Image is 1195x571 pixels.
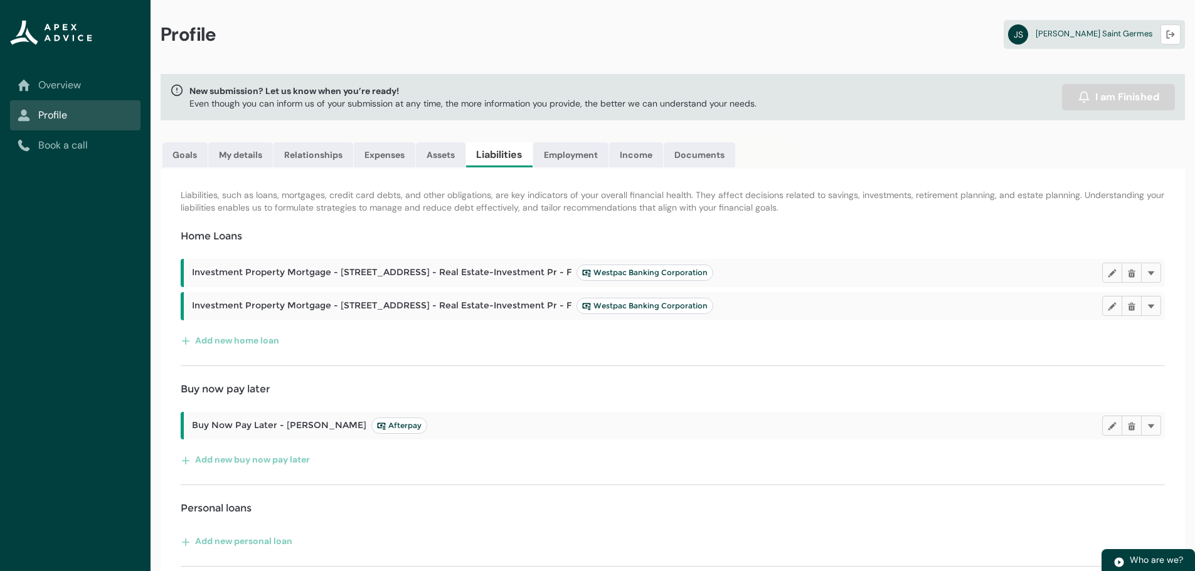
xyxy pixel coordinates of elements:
a: Documents [664,142,735,167]
a: Assets [416,142,465,167]
button: I am Finished [1062,84,1175,110]
button: Add new home loan [181,330,280,350]
img: Apex Advice Group [10,20,92,45]
span: Westpac Banking Corporation [582,301,708,311]
lightning-badge: Westpac Banking Corporation [576,265,713,281]
span: I am Finished [1095,90,1159,105]
button: Add new buy now pay later [181,449,311,469]
span: Who are we? [1130,554,1183,565]
button: Logout [1160,24,1181,45]
a: Employment [533,142,608,167]
img: alarm.svg [1078,91,1090,103]
span: [PERSON_NAME] Saint Germes [1036,28,1153,39]
span: Westpac Banking Corporation [582,268,708,278]
a: Overview [18,78,133,93]
button: Edit [1102,263,1122,283]
p: Liabilities, such as loans, mortgages, credit card debts, and other obligations, are key indicato... [181,189,1165,214]
a: Expenses [354,142,415,167]
button: Edit [1102,296,1122,316]
button: Delete [1122,416,1142,436]
a: Liabilities [466,142,533,167]
span: Afterpay [377,421,422,431]
span: Investment Property Mortgage - [STREET_ADDRESS] - Real Estate-Investment Pr - F [192,298,713,314]
abbr: JS [1008,24,1028,45]
span: Profile [161,23,216,46]
h4: Home Loans [181,229,242,244]
a: JS[PERSON_NAME] Saint Germes [1004,20,1185,49]
nav: Sub page [10,70,141,160]
a: Income [609,142,663,167]
lightning-badge: Afterpay [371,417,427,434]
h4: Buy now pay later [181,382,270,397]
p: Even though you can inform us of your submission at any time, the more information you provide, t... [189,97,757,110]
lightning-badge: Westpac Banking Corporation [576,298,713,314]
a: My details [208,142,273,167]
h4: Personal loans [181,501,252,516]
button: Edit [1102,416,1122,436]
span: Buy Now Pay Later - [PERSON_NAME] [192,417,427,434]
span: Investment Property Mortgage - [STREET_ADDRESS] - Real Estate-Investment Pr - F [192,265,713,281]
button: Delete [1122,263,1142,283]
button: More [1141,416,1161,436]
a: Book a call [18,138,133,153]
button: Add new personal loan [181,531,293,551]
a: Goals [162,142,208,167]
a: Relationships [274,142,353,167]
a: Profile [18,108,133,123]
button: More [1141,296,1161,316]
img: play.svg [1113,557,1125,568]
span: New submission? Let us know when you’re ready! [189,85,757,97]
button: Delete [1122,296,1142,316]
button: More [1141,263,1161,283]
